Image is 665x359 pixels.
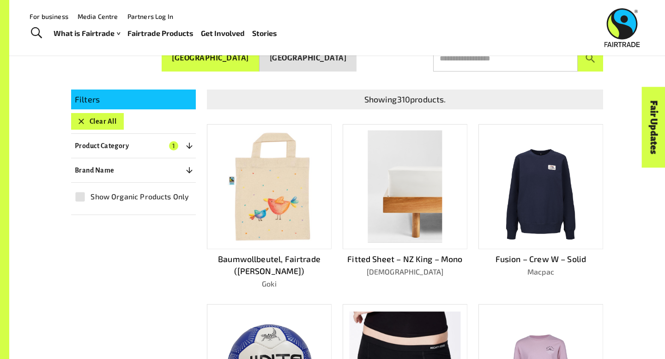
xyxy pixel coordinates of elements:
a: Fusion – Crew W – SolidMacpac [478,124,603,290]
p: Filters [75,93,192,106]
a: Fitted Sheet – NZ King – Mono[DEMOGRAPHIC_DATA] [343,124,467,290]
a: Fairtrade Products [127,27,193,40]
a: Baumwollbeutel, Fairtrade ([PERSON_NAME])Goki [207,124,332,290]
button: [GEOGRAPHIC_DATA] [260,45,357,72]
p: Brand Name [75,165,115,176]
p: Fusion – Crew W – Solid [478,253,603,265]
p: Macpac [478,266,603,277]
span: 1 [169,141,178,150]
p: Product Category [75,140,129,151]
a: Stories [252,27,277,40]
p: [DEMOGRAPHIC_DATA] [343,266,467,277]
button: Product Category [71,138,196,154]
a: Toggle Search [25,22,48,45]
p: Showing 310 products. [211,93,599,106]
button: Clear All [71,113,124,130]
p: Fitted Sheet – NZ King – Mono [343,253,467,265]
p: Baumwollbeutel, Fairtrade ([PERSON_NAME]) [207,253,332,277]
a: Media Centre [78,12,118,20]
button: [GEOGRAPHIC_DATA] [162,45,260,72]
a: Get Involved [201,27,245,40]
span: Show Organic Products Only [91,191,189,202]
a: For business [30,12,68,20]
a: Partners Log In [127,12,173,20]
button: Brand Name [71,162,196,179]
a: What is Fairtrade [54,27,120,40]
img: Fairtrade Australia New Zealand logo [605,8,640,47]
p: Goki [207,278,332,289]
